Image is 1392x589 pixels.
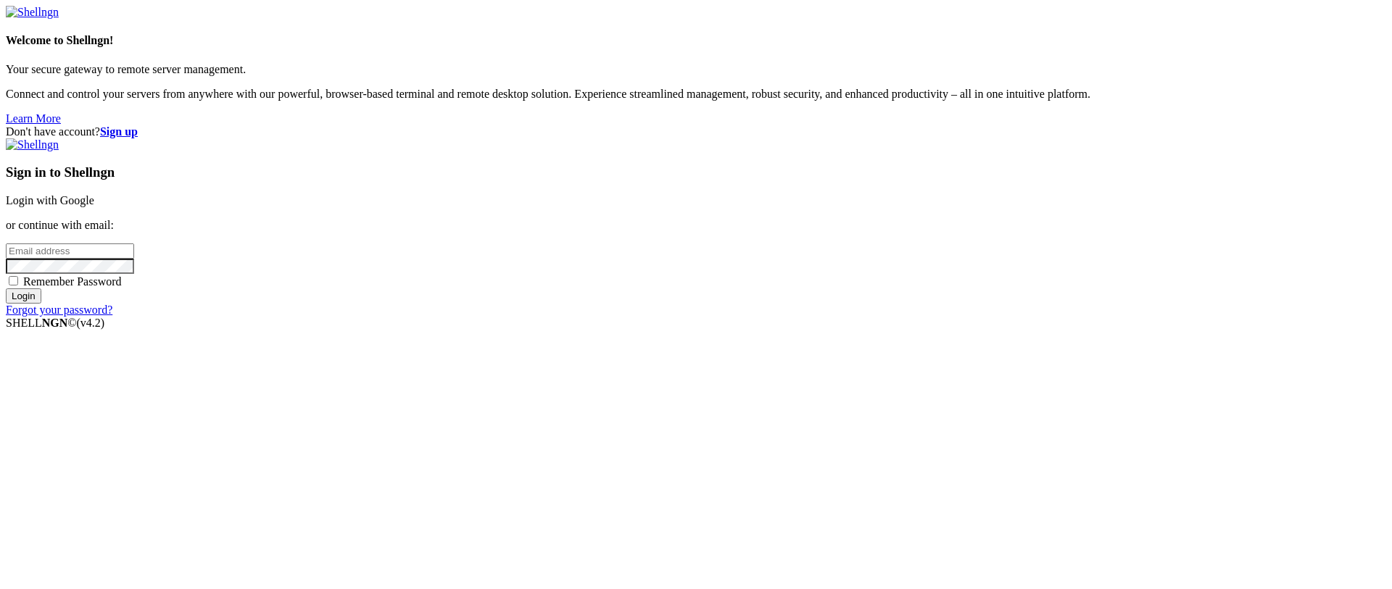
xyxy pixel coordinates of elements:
[6,88,1386,101] p: Connect and control your servers from anywhere with our powerful, browser-based terminal and remo...
[9,276,18,285] input: Remember Password
[6,164,1386,180] h3: Sign in to Shellngn
[6,304,112,316] a: Forgot your password?
[6,219,1386,232] p: or continue with email:
[6,243,134,259] input: Email address
[6,194,94,206] a: Login with Google
[6,6,59,19] img: Shellngn
[23,275,122,288] span: Remember Password
[6,63,1386,76] p: Your secure gateway to remote server management.
[6,138,59,151] img: Shellngn
[77,317,105,329] span: 4.2.0
[6,317,104,329] span: SHELL ©
[100,125,138,138] a: Sign up
[6,288,41,304] input: Login
[42,317,68,329] b: NGN
[6,112,61,125] a: Learn More
[6,125,1386,138] div: Don't have account?
[6,34,1386,47] h4: Welcome to Shellngn!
